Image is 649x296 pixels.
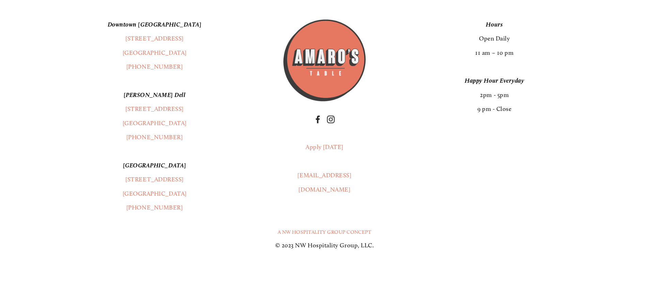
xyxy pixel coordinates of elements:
a: [EMAIL_ADDRESS][DOMAIN_NAME] [297,171,351,193]
a: [PHONE_NUMBER] [126,204,183,211]
p: © 2023 NW Hospitality Group, LLC. [39,239,610,252]
a: [PHONE_NUMBER] [126,133,183,141]
em: Happy Hour Everyday [465,77,524,84]
em: [PERSON_NAME] Dell [124,91,186,99]
a: [PHONE_NUMBER] [126,63,183,70]
img: Amaros_Logo.png [282,18,367,103]
a: [STREET_ADDRESS][GEOGRAPHIC_DATA] [123,176,187,197]
a: [STREET_ADDRESS] [125,105,184,113]
p: 2pm - 5pm 9 pm - Close [379,74,610,116]
a: [GEOGRAPHIC_DATA] [123,119,187,127]
em: [GEOGRAPHIC_DATA] [123,162,186,169]
a: Facebook [314,115,322,124]
a: Instagram [327,115,335,124]
a: Apply [DATE] [306,143,343,151]
a: A NW Hospitality Group Concept [278,229,372,235]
